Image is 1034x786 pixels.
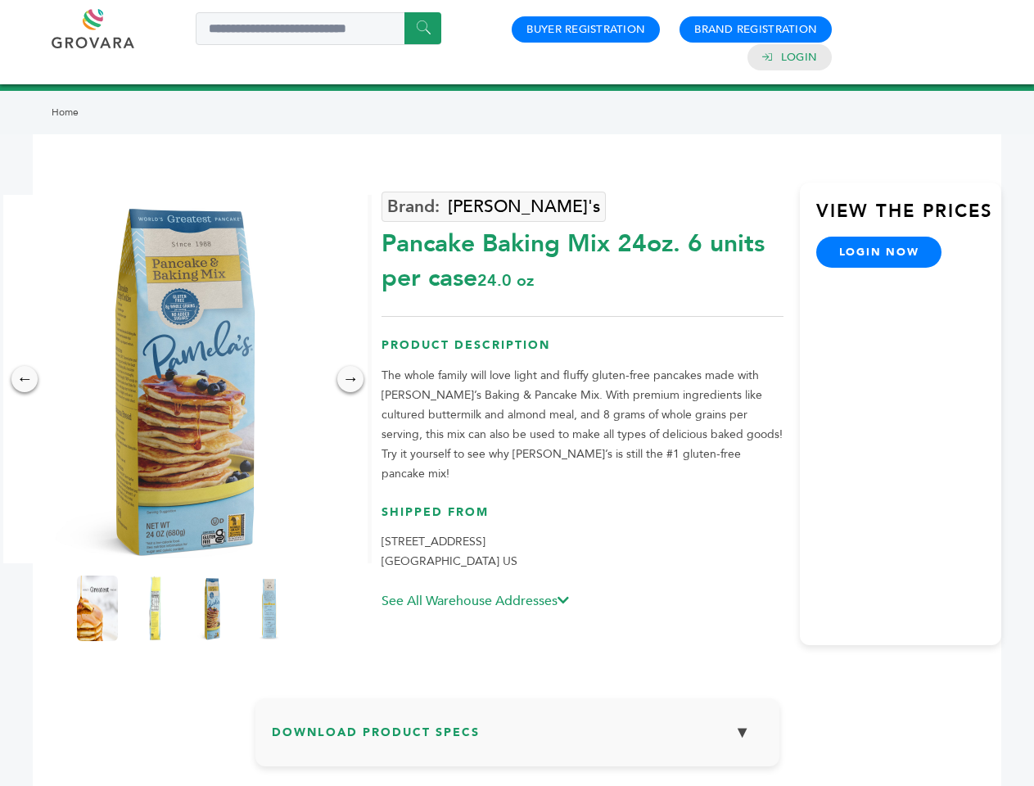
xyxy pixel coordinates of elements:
img: Pancake & Baking Mix, 24oz. 6 units per case 24.0 oz [249,576,290,641]
input: Search a product or brand... [196,12,441,45]
p: The whole family will love light and fluffy gluten-free pancakes made with [PERSON_NAME]’s Baking... [382,366,783,484]
h3: Product Description [382,337,783,366]
a: login now [816,237,942,268]
img: Pancake & Baking Mix, 24oz. 6 units per case 24.0 oz Nutrition Info [134,576,175,641]
a: Home [52,106,79,119]
h3: View the Prices [816,199,1001,237]
span: 24.0 oz [477,269,534,291]
div: ← [11,366,38,392]
a: Buyer Registration [526,22,645,37]
h3: Download Product Specs [272,715,763,762]
p: [STREET_ADDRESS] [GEOGRAPHIC_DATA] US [382,532,783,571]
a: Brand Registration [694,22,817,37]
div: → [337,366,363,392]
a: See All Warehouse Addresses [382,592,569,610]
div: Pancake Baking Mix 24oz. 6 units per case [382,219,783,296]
img: Pancake & Baking Mix, 24oz. 6 units per case 24.0 oz [192,576,233,641]
h3: Shipped From [382,504,783,533]
img: Pancake & Baking Mix, 24oz. 6 units per case 24.0 oz Product Label [77,576,118,641]
a: [PERSON_NAME]'s [382,192,606,222]
a: Login [781,50,817,65]
button: ▼ [722,715,763,750]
